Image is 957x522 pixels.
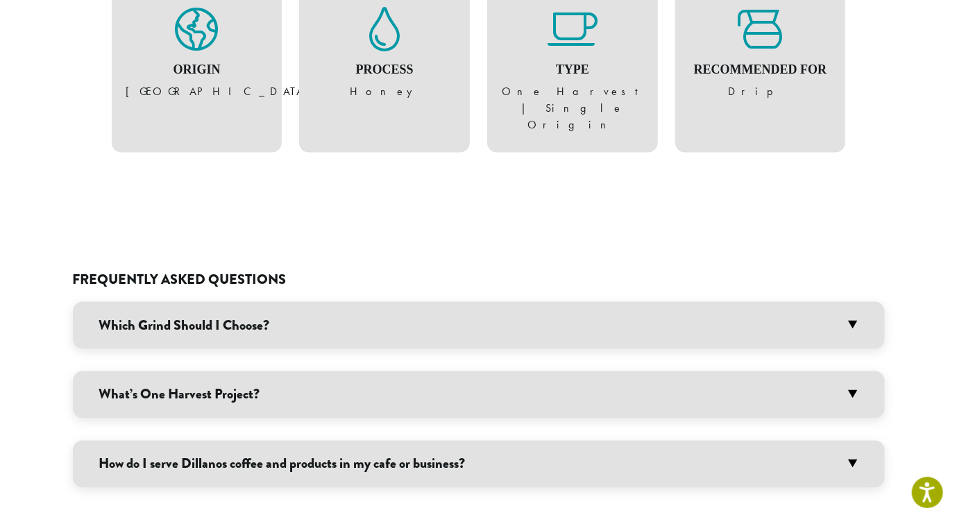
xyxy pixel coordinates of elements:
[126,62,269,78] h4: Origin
[501,62,644,78] h4: Type
[73,302,885,349] h3: Which Grind Should I Choose?
[313,62,456,78] h4: Process
[689,62,832,78] h4: Recommended For
[73,371,885,419] h3: What’s One Harvest Project?
[126,7,269,100] figure: [GEOGRAPHIC_DATA]
[73,271,885,288] h2: Frequently Asked Questions
[689,7,832,100] figure: Drip
[501,7,644,133] figure: One Harvest | Single Origin
[313,7,456,100] figure: Honey
[73,441,885,488] h3: How do I serve Dillanos coffee and products in my cafe or business?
